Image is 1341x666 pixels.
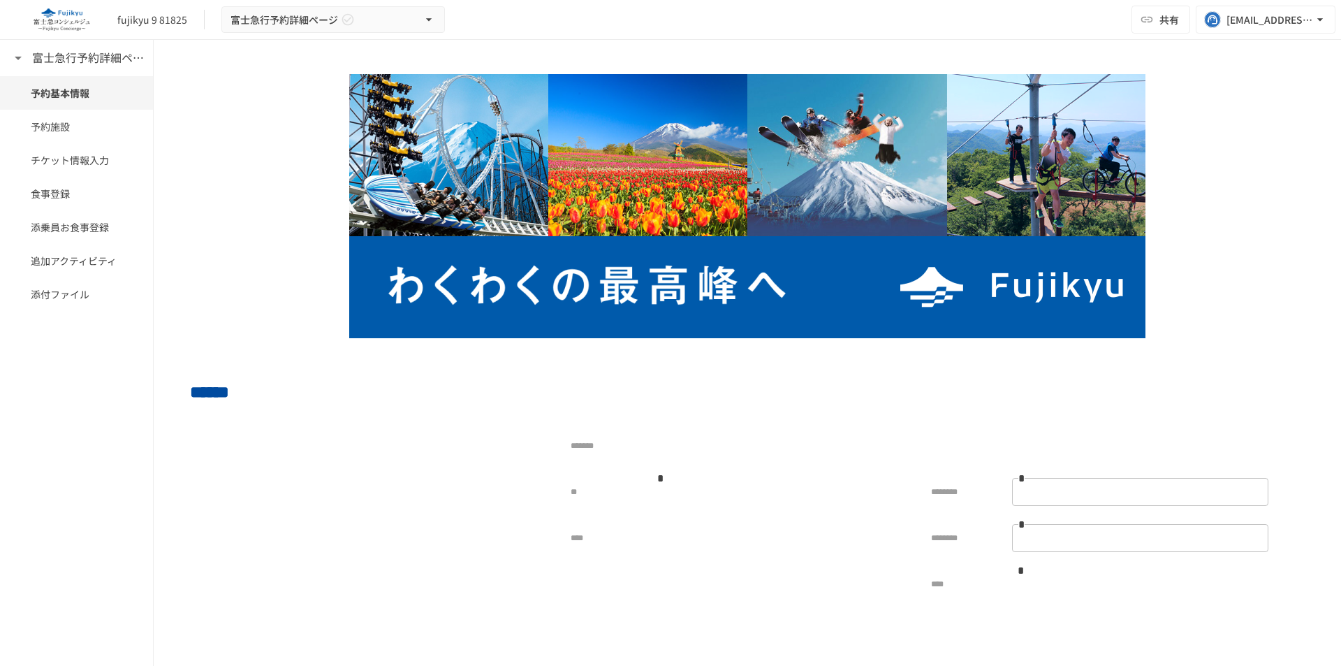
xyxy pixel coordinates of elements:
[31,219,122,235] span: 添乗員お食事登録
[31,186,122,201] span: 食事登録
[31,253,122,268] span: 追加アクティビティ
[221,6,445,34] button: 富士急行予約詳細ページ
[230,11,338,29] span: 富士急行予約詳細ページ
[1226,11,1313,29] div: [EMAIL_ADDRESS][DOMAIN_NAME]
[17,8,106,31] img: eQeGXtYPV2fEKIA3pizDiVdzO5gJTl2ahLbsPaD2E4R
[32,49,144,67] h6: 富士急行予約詳細ページ
[349,74,1145,338] img: aBYkLqpyozxcRUIzwTbdsAeJVhA2zmrFK2AAxN90RDr
[31,85,122,101] span: 予約基本情報
[1159,12,1179,27] span: 共有
[1196,6,1335,34] button: [EMAIL_ADDRESS][DOMAIN_NAME]
[31,287,122,302] span: 添付ファイル
[1131,6,1190,34] button: 共有
[31,152,122,168] span: チケット情報入力
[117,13,187,27] div: fujikyu 9 81825
[31,119,122,134] span: 予約施設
